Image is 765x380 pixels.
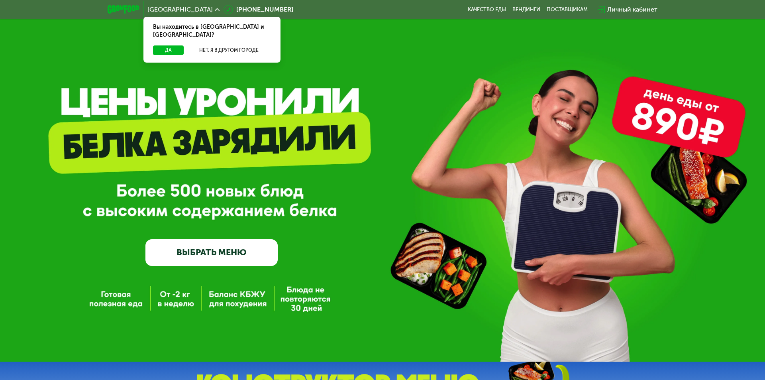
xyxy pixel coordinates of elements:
button: Да [153,45,184,55]
div: Личный кабинет [607,5,657,14]
a: [PHONE_NUMBER] [224,5,293,14]
div: Вы находитесь в [GEOGRAPHIC_DATA] и [GEOGRAPHIC_DATA]? [143,17,280,45]
div: поставщикам [547,6,588,13]
span: [GEOGRAPHIC_DATA] [147,6,213,13]
a: Вендинги [512,6,540,13]
a: ВЫБРАТЬ МЕНЮ [145,239,278,266]
a: Качество еды [468,6,506,13]
button: Нет, я в другом городе [187,45,271,55]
